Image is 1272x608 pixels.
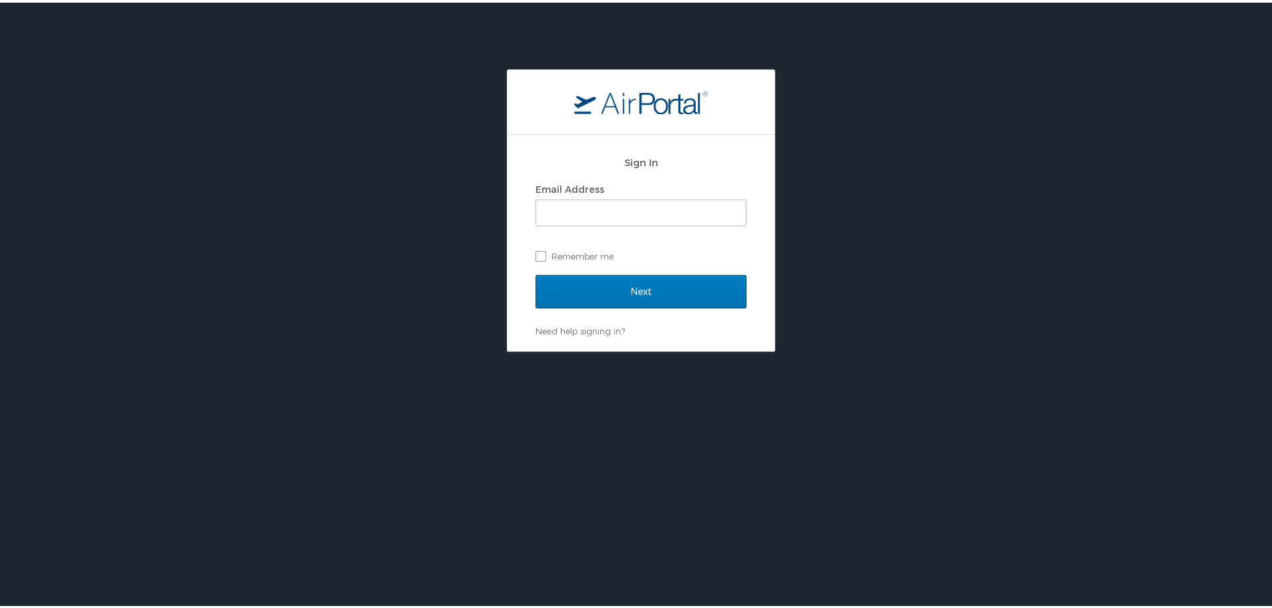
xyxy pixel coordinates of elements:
img: logo [574,87,708,111]
label: Email Address [536,181,604,192]
input: Next [536,272,747,306]
label: Remember me [536,244,747,264]
h2: Sign In [536,152,747,168]
a: Need help signing in? [536,323,625,334]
